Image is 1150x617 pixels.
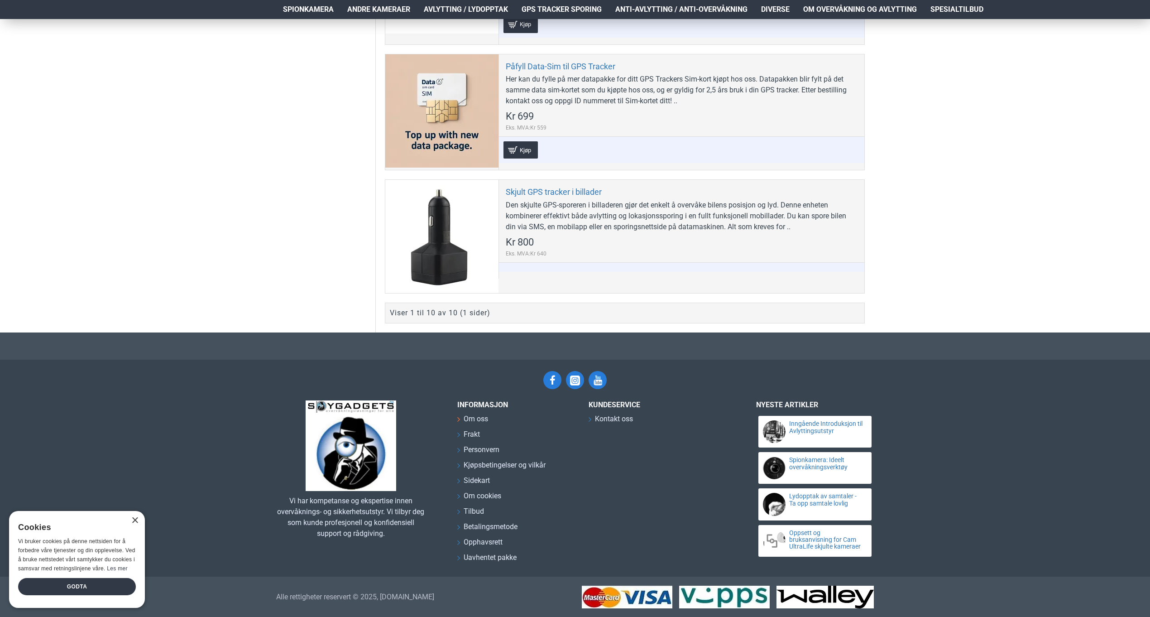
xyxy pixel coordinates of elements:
[457,429,480,444] a: Frakt
[776,586,874,608] img: Vi godtar faktura betaling
[464,429,480,440] span: Frakt
[803,4,917,15] span: Om overvåkning og avlytting
[517,147,533,153] span: Kjøp
[347,4,410,15] span: Andre kameraer
[789,420,863,434] a: Inngående Introduksjon til Avlyttingsutstyr
[464,552,517,563] span: Uavhentet pakke
[276,592,434,603] a: Alle rettigheter reservert © 2025, [DOMAIN_NAME]
[506,250,546,258] span: Eks. MVA:Kr 640
[679,586,770,608] img: Vi godtar Vipps
[276,496,426,539] div: Vi har kompetanse og ekspertise innen overvåknings- og sikkerhetsutstyr. Vi tilbyr deg som kunde ...
[506,237,534,247] span: Kr 800
[131,517,138,524] div: Close
[761,4,790,15] span: Diverse
[930,4,983,15] span: Spesialtilbud
[589,414,633,429] a: Kontakt oss
[506,74,858,106] div: Her kan du fylle på mer datapakke for ditt GPS Trackers Sim-kort kjøpt hos oss. Datapakken blir f...
[756,400,874,409] h3: Nyeste artikler
[306,400,396,491] img: SpyGadgets.no
[18,578,136,595] div: Godta
[385,180,498,293] a: Skjult GPS tracker i billader Skjult GPS tracker i billader
[615,4,747,15] span: Anti-avlytting / Anti-overvåkning
[457,521,517,537] a: Betalingsmetode
[457,491,501,506] a: Om cookies
[789,457,863,471] a: Spionkamera: Ideelt overvåkningsverktøy
[464,475,490,486] span: Sidekart
[506,111,534,121] span: Kr 699
[522,4,602,15] span: GPS Tracker Sporing
[789,530,863,550] a: Oppsett og bruksanvisning for Cam UltraLife skjulte kameraer
[457,400,575,409] h3: INFORMASJON
[424,4,508,15] span: Avlytting / Lydopptak
[457,506,484,521] a: Tilbud
[464,537,503,548] span: Opphavsrett
[457,537,503,552] a: Opphavsrett
[506,124,546,132] span: Eks. MVA:Kr 559
[457,475,490,491] a: Sidekart
[457,552,517,568] a: Uavhentet pakke
[589,400,724,409] h3: Kundeservice
[506,200,858,232] div: Den skjulte GPS-sporeren i billaderen gjør det enkelt å overvåke bilens posisjon og lyd. Denne en...
[18,518,130,537] div: Cookies
[457,414,488,429] a: Om oss
[464,491,501,501] span: Om cookies
[107,565,127,572] a: Les mer, opens a new window
[464,414,488,424] span: Om oss
[595,414,633,424] span: Kontakt oss
[464,521,517,532] span: Betalingsmetode
[789,493,863,507] a: Lydopptak av samtaler - Ta opp samtale lovlig
[517,21,533,27] span: Kjøp
[464,444,499,455] span: Personvern
[464,506,484,517] span: Tilbud
[390,308,490,318] div: Viser 1 til 10 av 10 (1 sider)
[283,4,334,15] span: Spionkamera
[18,538,135,571] span: Vi bruker cookies på denne nettsiden for å forbedre våre tjenester og din opplevelse. Ved å bruke...
[464,460,546,471] span: Kjøpsbetingelser og vilkår
[506,187,602,197] a: Skjult GPS tracker i billader
[582,586,672,608] img: Vi godtar Visa og MasterCard
[457,444,499,460] a: Personvern
[506,61,615,72] a: Påfyll Data-Sim til GPS Tracker
[457,460,546,475] a: Kjøpsbetingelser og vilkår
[385,54,498,168] a: Påfyll Data-Sim til GPS Tracker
